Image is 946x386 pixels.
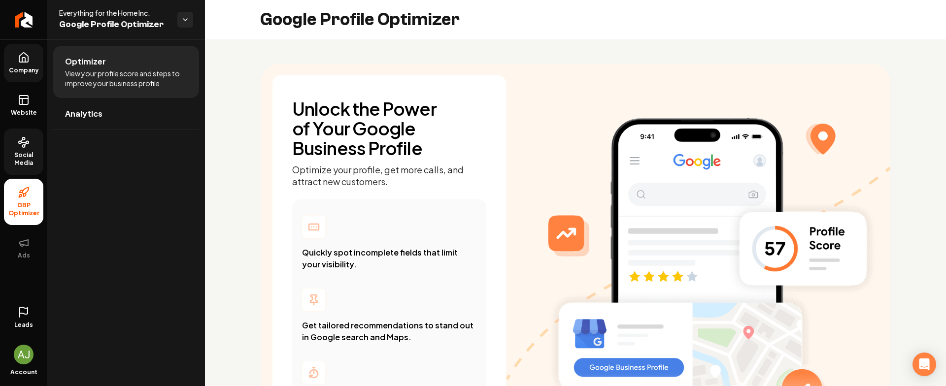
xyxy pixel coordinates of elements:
[59,8,169,18] span: Everything for the Home Inc.
[4,151,43,167] span: Social Media
[10,368,37,376] span: Account
[15,12,33,28] img: Rebolt Logo
[7,109,41,117] span: Website
[14,341,34,364] button: Open user button
[65,68,187,88] span: View your profile score and steps to improve your business profile
[59,18,169,32] span: Google Profile Optimizer
[53,98,199,129] a: Analytics
[5,66,43,74] span: Company
[292,99,450,158] h1: Unlock the Power of Your Google Business Profile
[4,129,43,175] a: Social Media
[14,321,33,329] span: Leads
[4,86,43,125] a: Website
[4,298,43,337] a: Leads
[65,108,102,120] span: Analytics
[14,345,34,364] img: AJ Nimeh
[302,247,476,270] p: Quickly spot incomplete fields that limit your visibility.
[260,10,460,30] h2: Google Profile Optimizer
[4,44,43,82] a: Company
[912,353,936,376] div: Open Intercom Messenger
[14,252,34,259] span: Ads
[4,229,43,267] button: Ads
[4,201,43,217] span: GBP Optimizer
[292,164,486,188] p: Optimize your profile, get more calls, and attract new customers.
[65,56,106,67] span: Optimizer
[302,320,476,343] p: Get tailored recommendations to stand out in Google search and Maps.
